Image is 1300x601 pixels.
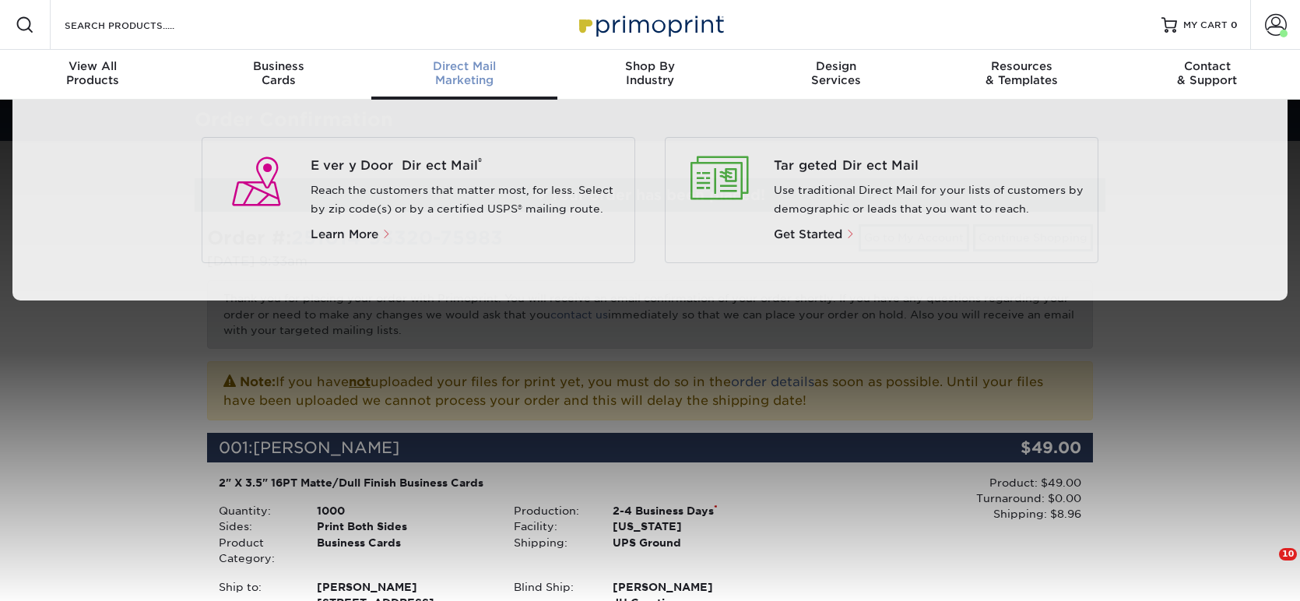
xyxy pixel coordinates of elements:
span: Resources [929,59,1115,73]
span: Shop By [557,59,743,73]
div: Services [743,59,929,87]
p: Reach the customers that matter most, for less. Select by zip code(s) or by a certified USPS® mai... [311,181,623,219]
a: Contact& Support [1114,50,1300,100]
p: Use traditional Direct Mail for your lists of customers by demographic or leads that you want to ... [774,181,1086,219]
div: & Support [1114,59,1300,87]
a: Resources& Templates [929,50,1115,100]
span: Get Started [774,227,842,241]
span: Design [743,59,929,73]
iframe: Intercom live chat [1247,548,1284,585]
div: Industry [557,59,743,87]
input: SEARCH PRODUCTS..... [63,16,215,34]
a: Learn More [311,229,398,241]
sup: ® [478,156,482,167]
div: Marketing [371,59,557,87]
span: 10 [1279,548,1297,561]
span: 0 [1231,19,1238,30]
span: MY CART [1183,19,1228,32]
span: Contact [1114,59,1300,73]
div: Cards [186,59,372,87]
span: Learn More [311,227,378,241]
img: Primoprint [572,8,728,41]
a: Direct MailMarketing [371,50,557,100]
a: BusinessCards [186,50,372,100]
span: Every Door Direct Mail [311,156,623,175]
a: Shop ByIndustry [557,50,743,100]
span: Business [186,59,372,73]
a: Targeted Direct Mail [774,156,1086,175]
a: Every Door Direct Mail® [311,156,623,175]
div: & Templates [929,59,1115,87]
a: DesignServices [743,50,929,100]
a: Get Started [774,229,856,241]
span: Direct Mail [371,59,557,73]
